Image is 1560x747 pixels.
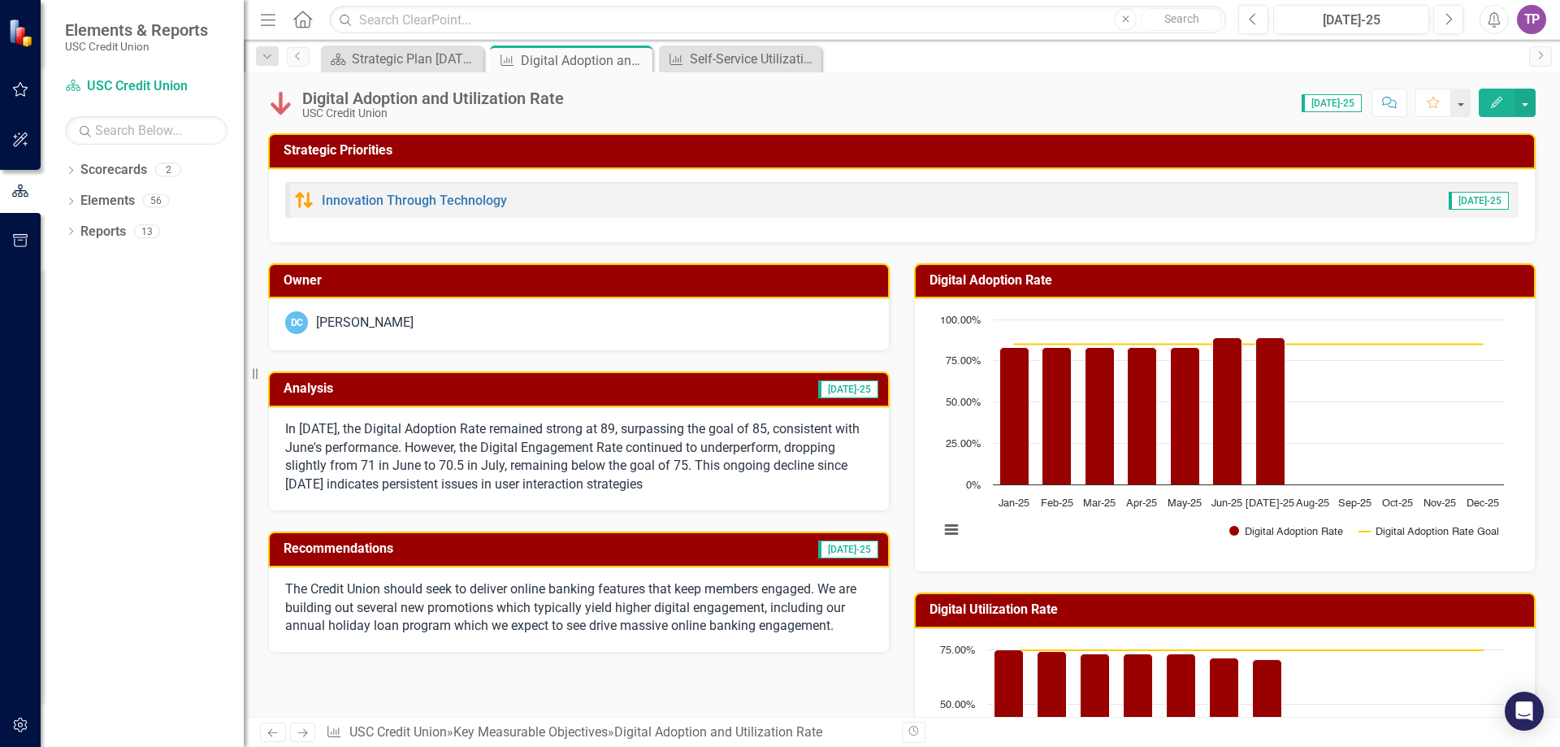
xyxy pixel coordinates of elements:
[352,49,479,69] div: Strategic Plan [DATE] - [DATE]
[8,19,37,47] img: ClearPoint Strategy
[155,163,181,177] div: 2
[614,724,822,740] div: Digital Adoption and Utilization Rate
[1517,5,1546,34] button: TP
[1256,338,1285,485] path: Jul-25, 89. Digital Adoption Rate .
[284,273,880,288] h3: Owner
[1012,341,1486,348] g: Digital Adoption Rate Goal, series 2 of 2. Line with 12 data points.
[1000,319,1484,485] g: Digital Adoption Rate , series 1 of 2. Bar series with 12 bars.
[931,311,1519,555] div: Chart. Highcharts interactive chart.
[80,223,126,241] a: Reports
[940,700,975,710] text: 50.00%
[1211,498,1242,509] text: Jun-25
[326,723,890,742] div: » »
[284,381,549,396] h3: Analysis
[1359,525,1497,537] button: Show Digital Adoption Rate Goal
[1171,348,1200,485] path: May-25, 83. Digital Adoption Rate .
[1141,8,1222,31] button: Search
[80,161,147,180] a: Scorecards
[1128,348,1157,485] path: Apr-25, 83. Digital Adoption Rate .
[285,311,308,334] div: DC
[1505,692,1544,731] div: Open Intercom Messenger
[65,40,208,53] small: USC Credit Union
[940,315,981,326] text: 100.00%
[690,49,817,69] div: Self-Service Utilization Rate
[65,116,227,145] input: Search Below...
[325,49,479,69] a: Strategic Plan [DATE] - [DATE]
[818,541,878,558] span: [DATE]-25
[134,224,160,238] div: 13
[268,90,294,116] img: Below Plan
[521,50,648,71] div: Digital Adoption and Utilization Rate
[302,89,564,107] div: Digital Adoption and Utilization Rate
[663,49,817,69] a: Self-Service Utilization Rate
[931,311,1512,555] svg: Interactive chart
[1273,5,1429,34] button: [DATE]-25
[1229,525,1342,537] button: Show Digital Adoption Rate
[946,397,981,408] text: 50.00%
[1279,11,1423,30] div: [DATE]-25
[1126,498,1157,509] text: Apr-25
[1338,498,1371,509] text: Sep-25
[1168,498,1202,509] text: May-25
[1302,94,1362,112] span: [DATE]-25
[285,420,873,494] p: In [DATE], the Digital Adoption Rate remained strong at 89, surpassing the goal of 85, consistent...
[453,724,608,740] a: Key Measurable Objectives
[1213,338,1242,485] path: Jun-25, 89. Digital Adoption Rate .
[349,724,447,740] a: USC Credit Union
[316,314,414,332] div: [PERSON_NAME]
[946,439,981,450] text: 25.00%
[329,6,1226,34] input: Search ClearPoint...
[929,273,1526,288] h3: Digital Adoption Rate
[285,580,873,636] p: The Credit Union should seek to deliver online banking features that keep members engaged. We are...
[1296,498,1329,509] text: Aug-25
[322,193,507,208] a: Innovation Through Technology
[1246,498,1294,509] text: [DATE]-25
[65,77,227,96] a: USC Credit Union
[1000,348,1029,485] path: Jan-25, 83. Digital Adoption Rate .
[818,380,878,398] span: [DATE]-25
[1083,498,1116,509] text: Mar-25
[1382,498,1413,509] text: Oct-25
[1041,498,1073,509] text: Feb-25
[284,541,665,556] h3: Recommendations
[1467,498,1499,509] text: Dec-25
[143,194,169,208] div: 56
[946,356,981,367] text: 75.00%
[284,143,1526,158] h3: Strategic Priorities
[1423,498,1456,509] text: Nov-25
[1164,12,1199,25] span: Search
[940,519,963,541] button: View chart menu, Chart
[1449,192,1509,210] span: [DATE]-25
[999,498,1029,509] text: Jan-25
[65,20,208,40] span: Elements & Reports
[80,192,135,211] a: Elements
[294,190,314,210] img: Caution
[1085,348,1115,485] path: Mar-25, 83. Digital Adoption Rate .
[966,480,981,491] text: 0%
[302,107,564,119] div: USC Credit Union
[1006,646,1486,653] g: Digital Engagement Rate Goal, series 2 of 2. Line with 12 data points.
[940,645,975,656] text: 75.00%
[929,602,1526,617] h3: Digital Utilization Rate
[1042,348,1072,485] path: Feb-25, 83. Digital Adoption Rate .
